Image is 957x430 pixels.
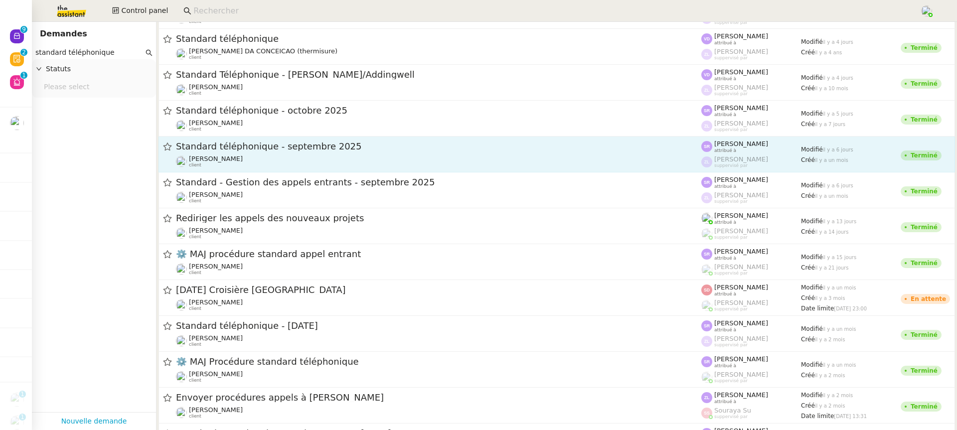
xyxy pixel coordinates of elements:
span: [PERSON_NAME] [714,104,768,112]
span: il y a 2 mois [823,393,853,398]
app-user-label: attribué à [701,176,801,189]
app-user-detailed-label: client [176,119,701,132]
span: suppervisé par [714,271,748,276]
span: client [189,198,201,204]
span: Modifié [801,218,823,225]
span: Modifié [801,284,823,291]
img: users%2FyQfMwtYgTqhRP2YHWHmG2s2LYaD3%2Favatar%2Fprofile-pic.png [701,213,712,224]
img: users%2FyQfMwtYgTqhRP2YHWHmG2s2LYaD3%2Favatar%2Fprofile-pic.png [701,228,712,239]
img: svg [701,192,712,203]
span: il y a 7 jours [815,122,845,127]
img: users%2FcRgg4TJXLQWrBH1iwK9wYfCha1e2%2Favatar%2Fc9d2fa25-7b78-4dd4-b0f3-ccfa08be62e5 [10,116,24,130]
span: Modifié [801,74,823,81]
app-user-detailed-label: client [176,370,701,383]
img: users%2FRcIDm4Xn1TPHYwgLThSv8RQYtaM2%2Favatar%2F95761f7a-40c3-4bb5-878d-fe785e6f95b2 [176,156,187,167]
app-user-label: attribué à [701,212,801,225]
app-user-label: suppervisé par [701,335,801,348]
app-user-label: suppervisé par [701,48,801,61]
img: users%2FfjlNmCTkLiVoA3HQjY3GA5JXGxb2%2Favatar%2Fstarofservice_97480retdsc0392.png [176,228,187,239]
app-user-detailed-label: client [176,263,701,276]
span: client [189,342,201,347]
img: users%2FRcIDm4Xn1TPHYwgLThSv8RQYtaM2%2Favatar%2F95761f7a-40c3-4bb5-878d-fe785e6f95b2 [176,335,187,346]
span: attribué à [714,327,736,333]
span: il y a 2 mois [815,373,845,378]
app-user-detailed-label: client [176,191,701,204]
img: users%2FyQfMwtYgTqhRP2YHWHmG2s2LYaD3%2Favatar%2Fprofile-pic.png [701,372,712,383]
span: suppervisé par [714,163,748,168]
span: suppervisé par [714,342,748,348]
span: [PERSON_NAME] [189,155,243,162]
span: Control panel [121,5,168,16]
span: client [189,162,201,168]
span: [PERSON_NAME] [189,298,243,306]
span: [PERSON_NAME] [714,191,768,199]
nz-badge-sup: 1 [20,72,27,79]
span: Créé [801,228,815,235]
img: svg [701,285,712,295]
img: svg [701,177,712,188]
span: [PERSON_NAME] [189,227,243,234]
app-user-detailed-label: client [176,334,701,347]
span: Créé [801,372,815,379]
span: Créé [801,85,815,92]
span: [PERSON_NAME] [714,391,768,399]
span: il y a 14 jours [815,229,849,235]
a: Nouvelle demande [61,416,127,427]
span: [PERSON_NAME] [714,284,768,291]
nz-badge-sup: 1 [19,414,26,421]
span: [PERSON_NAME] [189,406,243,414]
app-user-label: attribué à [701,284,801,296]
span: Modifié [801,38,823,45]
img: users%2FutyFSk64t3XkVZvBICD9ZGkOt3Y2%2Favatar%2F51cb3b97-3a78-460b-81db-202cf2efb2f3 [10,393,24,407]
div: Terminé [911,81,938,87]
app-user-label: attribué à [701,32,801,45]
span: attribué à [714,399,736,405]
p: 2 [22,49,26,58]
app-user-label: attribué à [701,68,801,81]
span: [PERSON_NAME] [189,370,243,378]
div: Terminé [911,188,938,194]
img: users%2FW4OQjB9BRtYK2an7yusO0WsYLsD3%2Favatar%2F28027066-518b-424c-8476-65f2e549ac29 [176,407,187,418]
img: svg [701,249,712,260]
span: [PERSON_NAME] [714,212,768,219]
img: svg [701,69,712,80]
app-user-label: suppervisé par [701,155,801,168]
span: [PERSON_NAME] [714,84,768,91]
span: Créé [801,192,815,199]
span: Modifié [801,182,823,189]
div: Terminé [911,332,938,338]
app-user-label: suppervisé par [701,120,801,133]
span: [PERSON_NAME] [714,48,768,55]
span: [PERSON_NAME] [189,191,243,198]
span: suppervisé par [714,91,748,97]
img: users%2FLb8tVVcnxkNxES4cleXP4rKNCSJ2%2Favatar%2F2ff4be35-2167-49b6-8427-565bfd2dd78c [176,371,187,382]
span: Standard téléphonique - [DATE] [176,321,701,330]
span: attribué à [714,220,736,225]
span: suppervisé par [714,199,748,204]
span: [PERSON_NAME] [189,334,243,342]
img: svg [701,156,712,167]
input: Rechercher [35,47,144,58]
span: Modifié [801,146,823,153]
app-user-label: attribué à [701,391,801,404]
app-user-label: attribué à [701,104,801,117]
span: attribué à [714,76,736,82]
span: client [189,91,201,96]
span: ⚙️ MAJ Procédure standard téléphonique [176,357,701,366]
span: Statuts [46,63,152,75]
span: il y a 6 jours [823,147,853,152]
span: il y a un mois [823,362,856,368]
span: attribué à [714,148,736,153]
span: il y a 2 mois [815,337,845,342]
img: svg [701,392,712,403]
img: svg [701,141,712,152]
span: [PERSON_NAME] [714,263,768,271]
button: Control panel [106,4,174,18]
span: Date limite [801,413,834,420]
app-user-label: suppervisé par [701,263,801,276]
img: svg [701,121,712,132]
img: svg [701,105,712,116]
span: Créé [801,49,815,56]
span: client [189,55,201,60]
span: suppervisé par [714,55,748,61]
